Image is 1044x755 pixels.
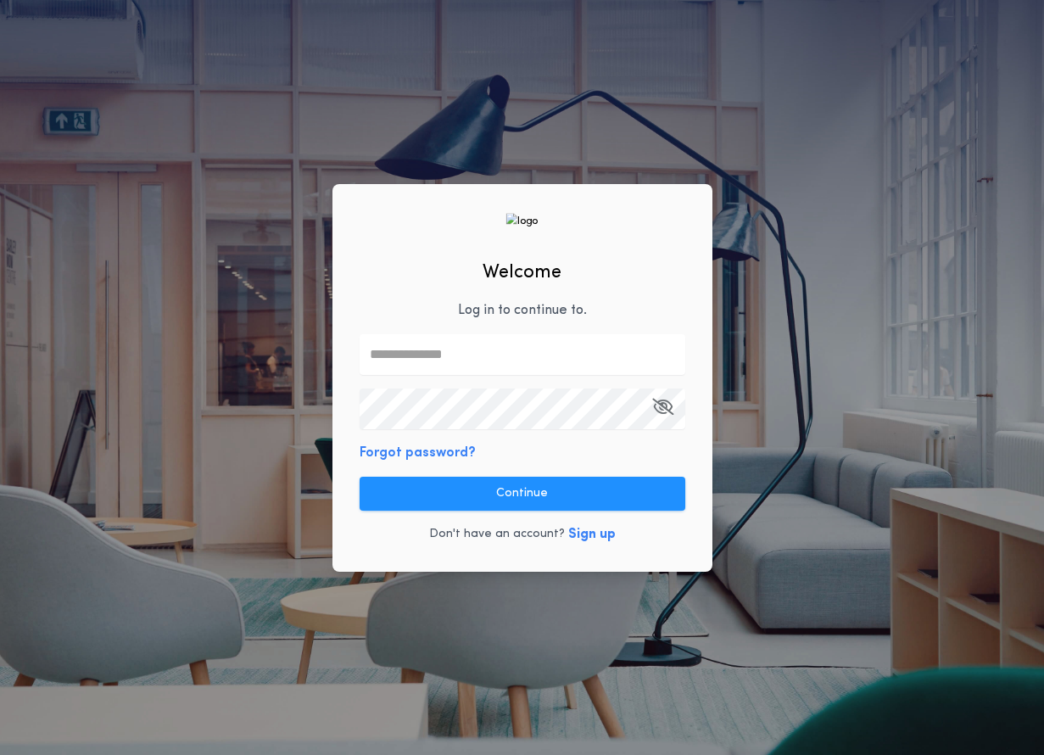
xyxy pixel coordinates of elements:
[506,213,539,229] img: logo
[483,259,561,287] h2: Welcome
[429,526,565,543] p: Don't have an account?
[568,524,616,545] button: Sign up
[360,477,685,511] button: Continue
[458,300,587,321] p: Log in to continue to .
[360,443,476,463] button: Forgot password?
